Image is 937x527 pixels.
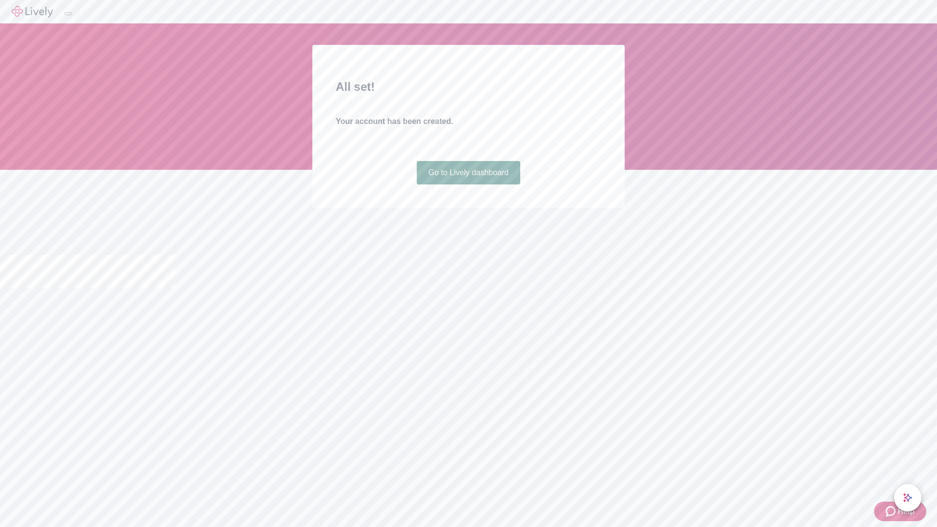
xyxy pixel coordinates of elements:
[12,6,53,18] img: Lively
[336,78,601,96] h2: All set!
[64,12,72,15] button: Log out
[897,506,915,517] span: Help
[874,502,926,521] button: Zendesk support iconHelp
[903,493,913,503] svg: Lively AI Assistant
[886,506,897,517] svg: Zendesk support icon
[894,484,921,511] button: chat
[417,161,521,184] a: Go to Lively dashboard
[336,116,601,127] h4: Your account has been created.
